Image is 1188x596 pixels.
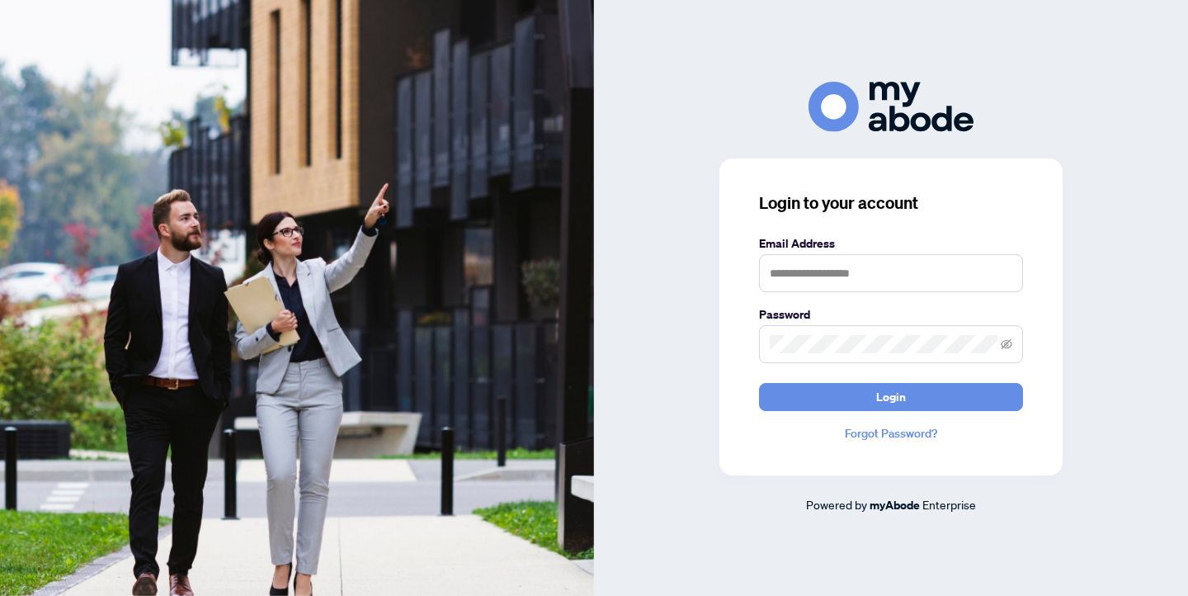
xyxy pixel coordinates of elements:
label: Email Address [759,234,1023,253]
a: Forgot Password? [759,424,1023,442]
a: myAbode [870,496,920,514]
span: Powered by [806,497,867,512]
label: Password [759,305,1023,324]
button: Login [759,383,1023,411]
span: eye-invisible [1001,338,1012,350]
span: Login [876,384,906,410]
img: ma-logo [808,82,973,132]
span: Enterprise [922,497,976,512]
h3: Login to your account [759,192,1023,215]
